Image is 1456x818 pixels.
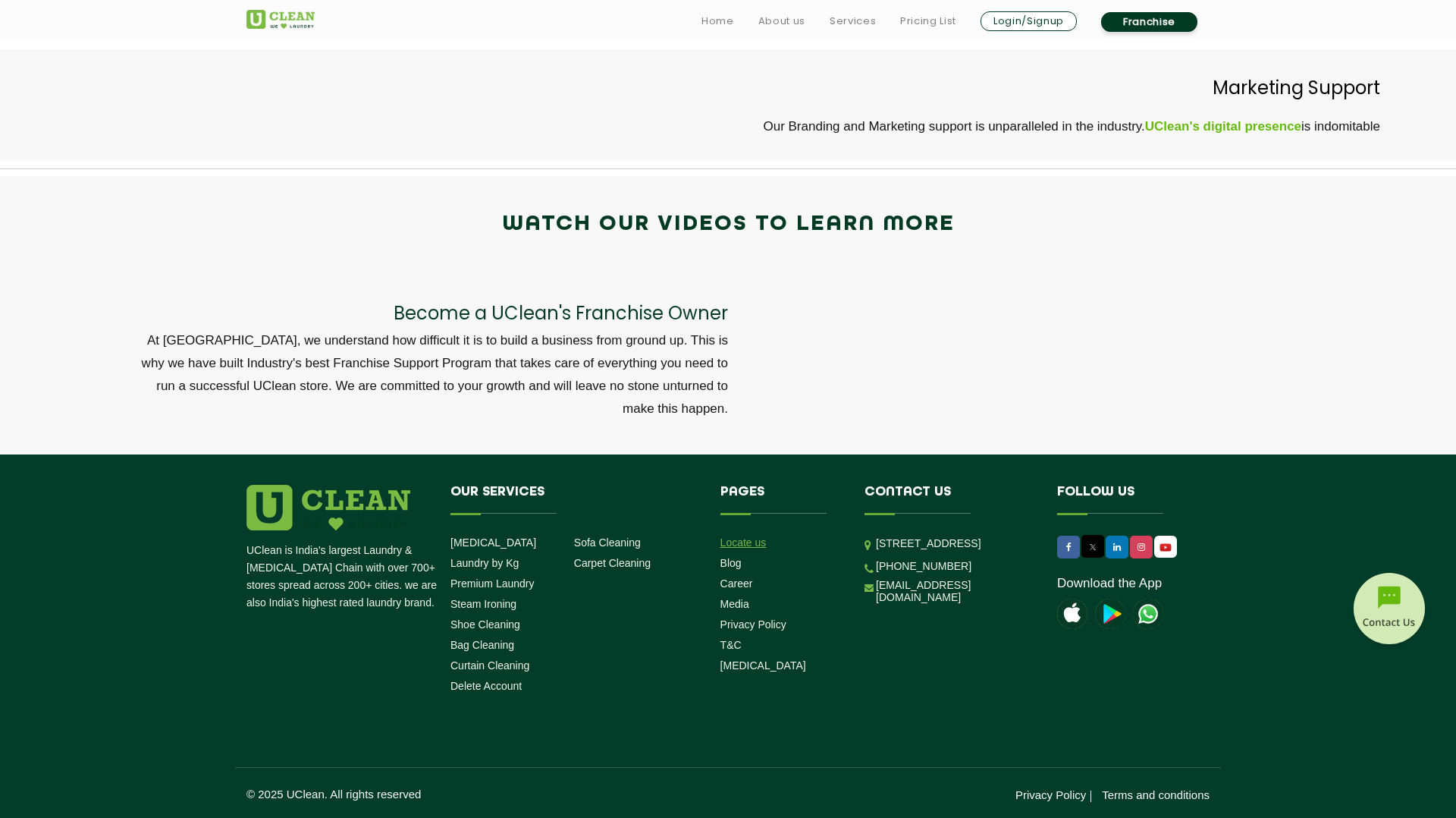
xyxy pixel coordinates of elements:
[450,618,520,631] a: Shoe Cleaning
[450,659,529,672] a: Curtain Cleaning
[246,788,728,801] p: © 2025 UClean. All rights reserved
[140,329,728,420] p: At [GEOGRAPHIC_DATA], we understand how difficult it is to build a business from ground up. This ...
[1351,573,1427,649] img: contact-btn
[720,557,742,569] a: Blog
[900,12,956,30] a: Pricing List
[720,485,843,514] h4: Pages
[1133,599,1163,629] img: UClean Laundry and Dry Cleaning
[720,659,806,672] a: [MEDICAL_DATA]
[1057,599,1087,629] img: apple-icon.png
[11,72,1380,104] p: Marketing Support
[450,577,535,590] a: Premium Laundry
[720,536,767,549] a: Locate us
[450,598,516,610] a: Steam Ironing
[830,12,876,30] a: Services
[574,557,651,569] a: Carpet Cleaning
[140,297,728,329] p: Become a UClean's Franchise Owner
[450,639,514,651] a: Bag Cleaning
[246,485,410,530] img: logo.png
[574,536,641,549] a: Sofa Cleaning
[11,115,1380,138] p: Our Branding and Marketing support is unparalleled in the industry. is indomitable
[450,536,536,549] a: [MEDICAL_DATA]
[1057,485,1191,514] h4: Follow us
[720,598,749,610] a: Media
[864,485,1034,514] h4: Contact us
[720,618,786,631] a: Privacy Policy
[246,542,439,612] p: UClean is India's largest Laundry & [MEDICAL_DATA] Chain with over 700+ stores spread across 200+...
[246,10,315,29] img: UClean Laundry and Dry Cleaning
[450,557,519,569] a: Laundry by Kg
[1095,599,1125,629] img: playstoreicon.png
[1015,788,1086,801] a: Privacy Policy
[450,680,522,692] a: Delete Account
[720,577,753,590] a: Career
[758,12,805,30] a: About us
[1057,576,1162,591] a: Download the App
[450,485,698,514] h4: Our Services
[876,579,1034,603] a: [EMAIL_ADDRESS][DOMAIN_NAME]
[1156,540,1175,555] img: UClean Laundry and Dry Cleaning
[502,206,955,243] p: Watch our videos to learn more
[720,639,742,651] a: T&C
[981,11,1077,31] a: Login/Signup
[876,535,1034,552] p: [STREET_ADDRESS]
[876,560,971,572] a: [PHONE_NUMBER]
[1102,788,1210,801] a: Terms and conditions
[701,12,734,30] a: Home
[1145,119,1301,134] b: UClean's digital presence
[1101,12,1197,32] a: Franchise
